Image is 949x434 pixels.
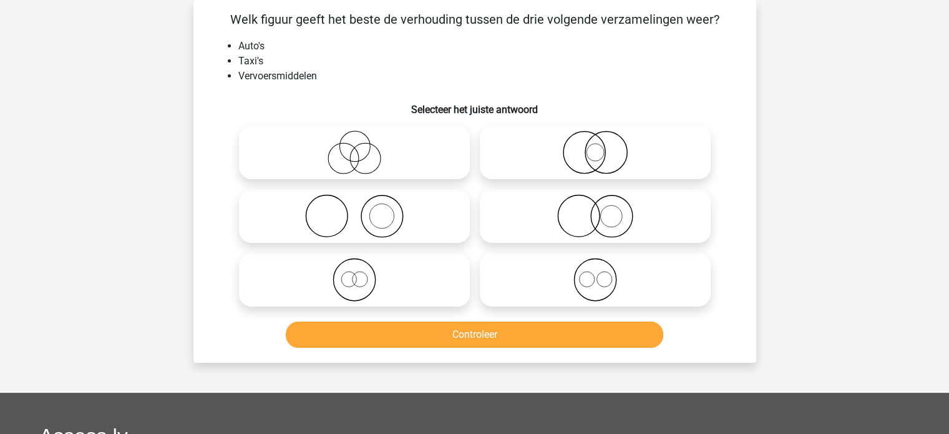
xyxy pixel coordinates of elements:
[238,69,736,84] li: Vervoersmiddelen
[238,39,736,54] li: Auto's
[213,94,736,116] h6: Selecteer het juiste antwoord
[238,54,736,69] li: Taxi's
[213,10,736,29] p: Welk figuur geeft het beste de verhouding tussen de drie volgende verzamelingen weer?
[286,322,663,348] button: Controleer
